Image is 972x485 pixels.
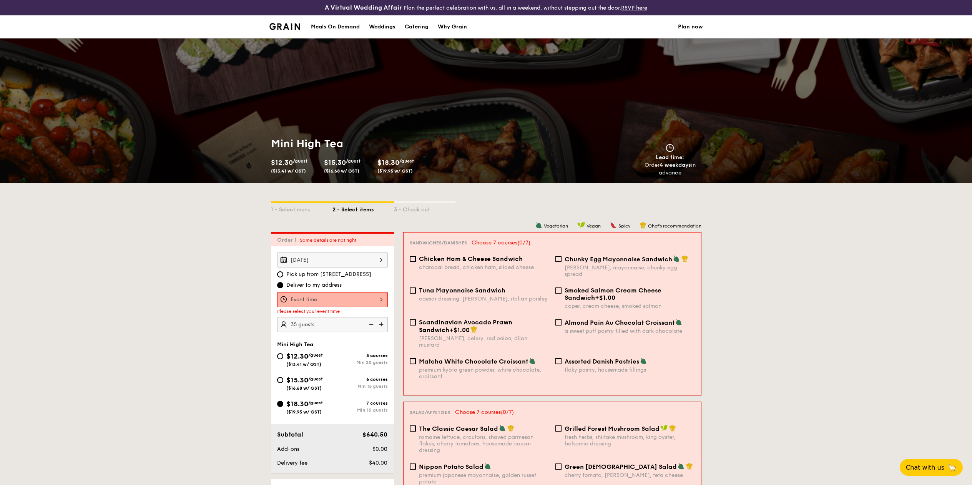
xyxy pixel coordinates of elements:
[449,326,470,334] span: +$1.00
[419,463,484,470] span: Nippon Potato Salad
[372,446,387,452] span: $0.00
[640,222,646,229] img: icon-chef-hat.a58ddaea.svg
[618,223,630,229] span: Spicy
[565,303,695,309] div: caper, cream cheese, smoked salmon
[686,463,693,470] img: icon-chef-hat.a58ddaea.svg
[656,154,684,161] span: Lead time:
[286,376,308,384] span: $15.30
[346,158,361,164] span: /guest
[410,358,416,364] input: Matcha White Chocolate Croissantpremium kyoto green powder, white chocolate, croissant
[673,255,680,262] img: icon-vegetarian.fe4039eb.svg
[419,425,498,432] span: The Classic Caesar Salad
[555,463,562,470] input: Green [DEMOGRAPHIC_DATA] Saladcherry tomato, [PERSON_NAME], feta cheese
[277,271,283,277] input: Pick up from [STREET_ADDRESS]
[332,377,388,382] div: 6 courses
[277,292,388,307] input: Event time
[669,425,676,432] img: icon-chef-hat.a58ddaea.svg
[277,341,313,348] span: Mini High Tea
[419,434,549,453] div: romaine lettuce, croutons, shaved parmesan flakes, cherry tomatoes, housemade caesar dressing
[293,158,307,164] span: /guest
[595,294,615,301] span: +$1.00
[364,15,400,38] a: Weddings
[271,203,332,214] div: 1 - Select menu
[286,352,308,360] span: $12.30
[332,400,388,406] div: 7 courses
[419,335,549,348] div: [PERSON_NAME], celery, red onion, dijon mustard
[419,296,549,302] div: caesar dressing, [PERSON_NAME], italian parsley
[660,425,668,432] img: icon-vegan.f8ff3823.svg
[277,377,283,383] input: $15.30/guest($16.68 w/ GST)6 coursesMin 15 guests
[308,400,323,405] span: /guest
[325,3,402,12] h4: A Virtual Wedding Affair
[410,463,416,470] input: Nippon Potato Saladpremium japanese mayonnaise, golden russet potato
[419,472,549,485] div: premium japanese mayonnaise, golden russet potato
[277,309,340,314] span: Please select your event time
[332,407,388,413] div: Min 10 guests
[324,168,359,174] span: ($16.68 w/ GST)
[587,223,601,229] span: Vegan
[410,425,416,432] input: The Classic Caesar Saladromaine lettuce, croutons, shaved parmesan flakes, cherry tomatoes, house...
[419,287,505,294] span: Tuna Mayonnaise Sandwich
[555,256,562,262] input: Chunky Egg Mayonnaise Sandwich[PERSON_NAME], mayonnaise, chunky egg spread
[271,137,483,151] h1: Mini High Tea
[675,319,682,326] img: icon-vegetarian.fe4039eb.svg
[332,203,394,214] div: 2 - Select items
[277,460,307,466] span: Delivery fee
[621,5,647,11] a: RSVP here
[394,203,455,214] div: 3 - Check out
[410,319,416,326] input: Scandinavian Avocado Prawn Sandwich+$1.00[PERSON_NAME], celery, red onion, dijon mustard
[433,15,472,38] a: Why Grain
[269,23,301,30] a: Logotype
[555,287,562,294] input: Smoked Salmon Cream Cheese Sandwich+$1.00caper, cream cheese, smoked salmon
[377,158,399,167] span: $18.30
[332,353,388,358] div: 5 courses
[507,425,514,432] img: icon-chef-hat.a58ddaea.svg
[906,464,944,471] span: Chat with us
[376,317,388,332] img: icon-add.58712e84.svg
[419,358,528,365] span: Matcha White Chocolate Croissant
[286,362,321,367] span: ($13.41 w/ GST)
[565,264,695,277] div: [PERSON_NAME], mayonnaise, chunky egg spread
[678,15,703,38] a: Plan now
[472,239,530,246] span: Choose 7 courses
[410,256,416,262] input: Chicken Ham & Cheese Sandwichcharcoal bread, chicken ham, sliced cheese
[311,15,360,38] div: Meals On Demand
[277,401,283,407] input: $18.30/guest($19.95 w/ GST)7 coursesMin 10 guests
[565,425,660,432] span: Grilled Forest Mushroom Salad
[565,328,695,334] div: a sweet puff pastry filled with dark chocolate
[286,271,371,278] span: Pick up from [STREET_ADDRESS]
[577,222,585,229] img: icon-vegan.f8ff3823.svg
[555,358,562,364] input: Assorted Danish Pastriesflaky pastry, housemade fillings
[565,472,695,478] div: cherry tomato, [PERSON_NAME], feta cheese
[484,463,491,470] img: icon-vegetarian.fe4039eb.svg
[947,463,957,472] span: 🦙
[369,460,387,466] span: $40.00
[308,352,323,358] span: /guest
[565,463,677,470] span: Green [DEMOGRAPHIC_DATA] Salad
[286,409,322,415] span: ($19.95 w/ GST)
[419,255,523,262] span: Chicken Ham & Cheese Sandwich
[900,459,963,476] button: Chat with us🦙
[269,23,301,30] img: Grain
[300,238,356,243] span: Some details are not right
[410,410,450,415] span: Salad/Appetiser
[400,15,433,38] a: Catering
[517,239,530,246] span: (0/7)
[277,431,303,438] span: Subtotal
[410,240,467,246] span: Sandwiches/Danishes
[565,434,695,447] div: fresh herbs, shiitake mushroom, king oyster, balsamic dressing
[399,158,414,164] span: /guest
[535,222,542,229] img: icon-vegetarian.fe4039eb.svg
[277,282,283,288] input: Deliver to my address
[610,222,617,229] img: icon-spicy.37a8142b.svg
[362,431,387,438] span: $640.50
[636,161,704,177] div: Order in advance
[365,317,376,332] img: icon-reduce.1d2dbef1.svg
[660,162,691,168] strong: 4 weekdays
[470,326,477,333] img: icon-chef-hat.a58ddaea.svg
[277,237,300,243] span: Order 1
[555,425,562,432] input: Grilled Forest Mushroom Saladfresh herbs, shiitake mushroom, king oyster, balsamic dressing
[664,144,676,152] img: icon-clock.2db775ea.svg
[499,425,506,432] img: icon-vegetarian.fe4039eb.svg
[286,281,342,289] span: Deliver to my address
